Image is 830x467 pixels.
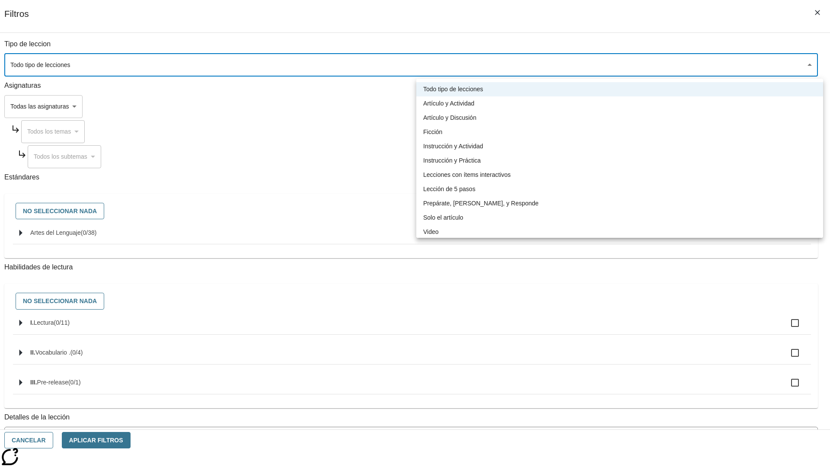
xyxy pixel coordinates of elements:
[416,139,823,154] li: Instrucción y Actividad
[416,182,823,196] li: Lección de 5 pasos
[416,211,823,225] li: Solo el artículo
[416,225,823,239] li: Video
[416,96,823,111] li: Artículo y Actividad
[416,125,823,139] li: Ficción
[416,168,823,182] li: Lecciones con ítems interactivos
[416,196,823,211] li: Prepárate, [PERSON_NAME], y Responde
[416,82,823,96] li: Todo tipo de lecciones
[416,154,823,168] li: Instrucción y Práctica
[416,111,823,125] li: Artículo y Discusión
[416,79,823,243] ul: Seleccione un tipo de lección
